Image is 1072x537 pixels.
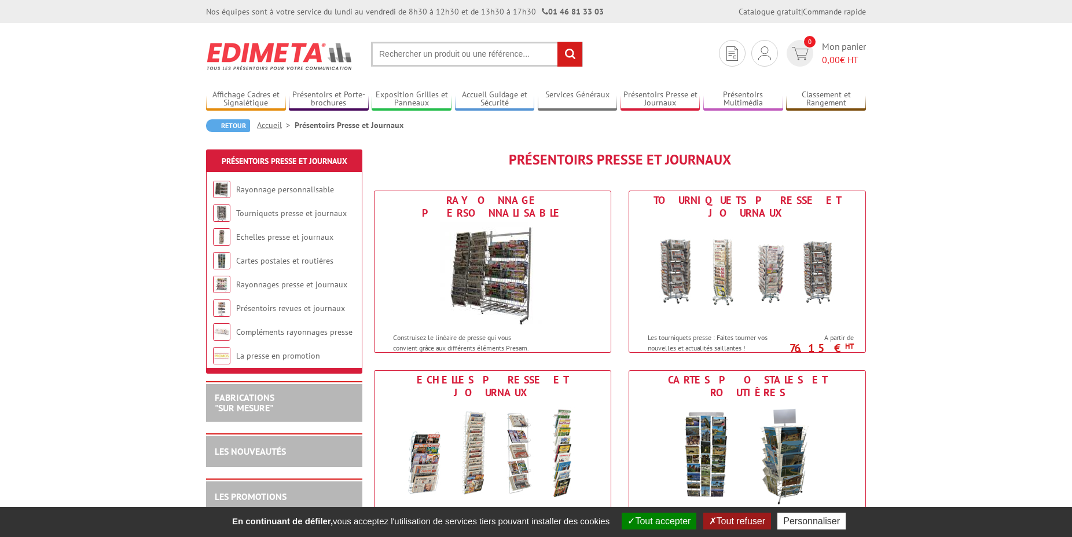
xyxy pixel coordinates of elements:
[703,513,771,529] button: Tout refuser
[236,232,333,242] a: Echelles presse et journaux
[739,6,801,17] a: Catalogue gratuit
[455,90,535,109] a: Accueil Guidage et Sécurité
[213,347,230,364] img: La presse en promotion
[206,119,250,132] a: Retour
[374,191,611,353] a: Rayonnage personnalisable Rayonnage personnalisable Construisez le linéaire de presse qui vous co...
[206,35,354,78] img: Edimeta
[206,6,604,17] div: Nos équipes sont à votre service du lundi au vendredi de 8h30 à 12h30 et de 13h30 à 17h30
[213,323,230,341] img: Compléments rayonnages presse
[822,40,866,67] span: Mon panier
[257,120,295,130] a: Accueil
[629,191,866,353] a: Tourniquets presse et journaux Tourniquets presse et journaux Les tourniquets presse : Faites tou...
[621,90,700,109] a: Présentoirs Presse et Journaux
[213,252,230,269] img: Cartes postales et routières
[542,6,604,17] strong: 01 46 81 33 03
[792,47,809,60] img: devis rapide
[804,36,816,48] span: 0
[703,90,783,109] a: Présentoirs Multimédia
[236,279,347,290] a: Rayonnages presse et journaux
[758,46,771,60] img: devis rapide
[226,516,615,526] span: vous acceptez l'utilisation de services tiers pouvant installer des cookies
[786,90,866,109] a: Classement et Rangement
[236,303,345,313] a: Présentoirs revues et journaux
[206,90,286,109] a: Affichage Cadres et Signalétique
[222,156,347,166] a: Présentoirs Presse et Journaux
[371,42,583,67] input: Rechercher un produit ou une référence...
[236,255,333,266] a: Cartes postales et routières
[374,152,866,167] h1: Présentoirs Presse et Journaux
[822,54,840,65] span: 0,00
[640,222,854,327] img: Tourniquets presse et journaux
[803,6,866,17] a: Commande rapide
[236,184,334,195] a: Rayonnage personnalisable
[377,194,608,220] div: Rayonnage personnalisable
[622,513,696,529] button: Tout accepter
[232,516,333,526] strong: En continuant de défiler,
[213,299,230,317] img: Présentoirs revues et journaux
[236,327,353,337] a: Compléments rayonnages presse
[789,345,854,352] p: 76.15 €
[777,513,846,529] button: Personnaliser (fenêtre modale)
[213,181,230,198] img: Rayonnage personnalisable
[295,119,403,131] li: Présentoirs Presse et Journaux
[236,350,320,361] a: La presse en promotion
[557,42,582,67] input: rechercher
[372,90,451,109] a: Exposition Grilles et Panneaux
[629,370,866,532] a: Cartes postales et routières Cartes postales et routières Collectionneur ou globe-trotter ? Expos...
[845,341,854,351] sup: HT
[377,374,608,399] div: Echelles presse et journaux
[386,402,600,506] img: Echelles presse et journaux
[215,491,287,502] a: LES PROMOTIONS
[640,402,854,506] img: Cartes postales et routières
[215,392,274,414] a: FABRICATIONS"Sur Mesure"
[632,194,862,220] div: Tourniquets presse et journaux
[374,370,611,532] a: Echelles presse et journaux Echelles presse et journaux Pour une présentation optimale sur un min...
[822,53,866,67] span: € HT
[726,46,738,61] img: devis rapide
[215,445,286,457] a: LES NOUVEAUTÉS
[213,276,230,293] img: Rayonnages presse et journaux
[236,208,347,218] a: Tourniquets presse et journaux
[795,333,854,342] span: A partir de
[538,90,618,109] a: Services Généraux
[213,228,230,246] img: Echelles presse et journaux
[393,333,537,352] p: Construisez le linéaire de presse qui vous convient grâce aux différents éléments Presam.
[784,40,866,67] a: devis rapide 0 Mon panier 0,00€ HT
[632,374,862,399] div: Cartes postales et routières
[213,204,230,222] img: Tourniquets presse et journaux
[648,333,791,352] p: Les tourniquets presse : Faites tourner vos nouvelles et actualités saillantes !
[739,6,866,17] div: |
[440,222,545,327] img: Rayonnage personnalisable
[289,90,369,109] a: Présentoirs et Porte-brochures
